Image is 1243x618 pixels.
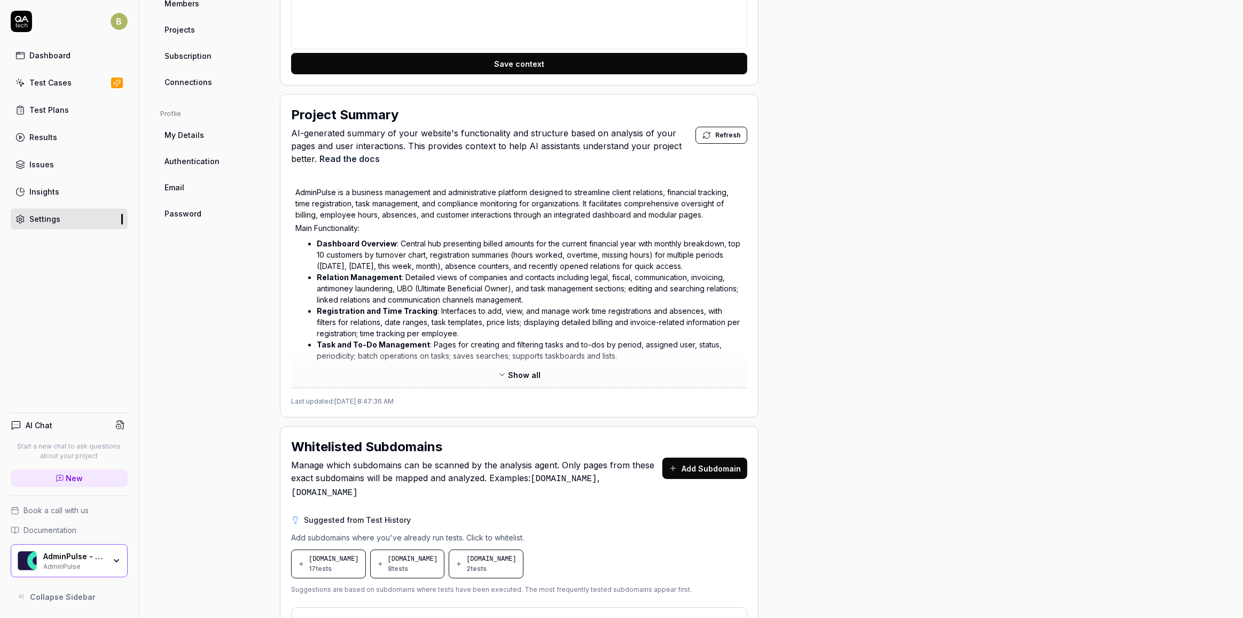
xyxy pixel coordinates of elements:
[11,469,128,487] a: New
[11,442,128,461] p: Start a new chat to ask questions about your project
[317,272,743,305] li: : Detailed views of companies and contacts including legal, fiscal, communication, invoicing, ant...
[388,564,408,574] span: 8 tests
[291,532,747,543] p: Add subdomains where you've already run tests. Click to whitelist.
[160,46,263,66] a: Subscription
[165,182,184,193] span: Email
[11,208,128,229] a: Settings
[11,45,128,66] a: Dashboard
[370,550,445,578] button: [DOMAIN_NAME]8tests
[165,156,220,167] span: Authentication
[304,514,411,526] h3: Suggested from Test History
[11,72,128,93] a: Test Cases
[29,186,59,197] div: Insights
[317,340,430,349] strong: Task and To-Do Management
[291,53,747,74] button: Save context
[466,554,517,564] span: [DOMAIN_NAME]
[111,11,128,32] button: B
[29,104,69,115] div: Test Plans
[11,544,128,577] button: AdminPulse - 0475.384.429 LogoAdminPulse - 0475.384.429AdminPulse
[309,564,332,574] span: 17 tests
[317,361,743,395] li: : Viewing, filtering (by type, date, category), marking as read, downloading related files, and s...
[309,554,359,564] span: [DOMAIN_NAME]
[165,50,212,61] span: Subscription
[11,524,128,536] a: Documentation
[291,488,358,498] code: [DOMAIN_NAME]
[165,208,201,219] span: Password
[160,151,263,171] a: Authentication
[317,306,437,315] strong: Registration and Time Tracking
[30,591,96,602] span: Collapse Sidebar
[165,76,212,88] span: Connections
[319,153,380,164] a: Read the docs
[295,187,743,220] p: AdminPulse is a business management and administrative platform designed to streamline client rel...
[29,159,54,170] div: Issues
[449,550,523,578] button: [DOMAIN_NAME]2tests
[291,550,366,578] button: [DOMAIN_NAME]17tests
[291,105,398,125] h2: Project Summary
[291,585,747,594] p: Suggestions are based on subdomains where tests have been executed. The most frequently tested su...
[29,77,72,88] div: Test Cases
[509,369,541,381] span: Show all
[160,177,263,197] a: Email
[695,127,747,144] button: Refresh
[291,388,747,406] div: Last updated: [DATE] 8:47:36 AM
[29,132,57,143] div: Results
[317,238,743,272] li: : Central hub presenting billed amounts for the current financial year with monthly breakdown, to...
[160,204,263,223] a: Password
[165,24,195,35] span: Projects
[165,129,204,141] span: My Details
[388,554,438,564] span: [DOMAIN_NAME]
[111,13,128,30] span: B
[317,305,743,339] li: : Interfaces to add, view, and manage work time registrations and absences, with filters for rela...
[26,420,52,431] h4: AI Chat
[295,222,743,234] p: Main Functionality:
[160,109,263,119] div: Profile
[18,551,37,570] img: AdminPulse - 0475.384.429 Logo
[160,20,263,40] a: Projects
[11,127,128,148] a: Results
[160,125,263,145] a: My Details
[530,474,597,484] code: [DOMAIN_NAME]
[11,586,128,607] button: Collapse Sidebar
[160,72,263,92] a: Connections
[24,524,76,536] span: Documentation
[317,273,402,282] strong: Relation Management
[66,473,83,484] span: New
[662,458,747,479] button: Add Subdomain
[291,459,662,499] span: Manage which subdomains can be scanned by the analysis agent. Only pages from these exact subdoma...
[43,561,105,570] div: AdminPulse
[291,127,695,165] span: AI-generated summary of your website's functionality and structure based on analysis of your page...
[11,181,128,202] a: Insights
[43,552,105,561] div: AdminPulse - 0475.384.429
[317,339,743,361] li: : Pages for creating and filtering tasks and to-dos by period, assigned user, status, periodicity...
[291,437,442,457] h2: Whitelisted Subdomains
[715,130,740,140] span: Refresh
[317,239,397,248] strong: Dashboard Overview
[29,50,71,61] div: Dashboard
[466,564,487,574] span: 2 tests
[29,213,60,225] div: Settings
[24,505,89,516] span: Book a call with us
[11,154,128,175] a: Issues
[491,366,548,383] button: Show all
[11,505,128,516] a: Book a call with us
[11,99,128,120] a: Test Plans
